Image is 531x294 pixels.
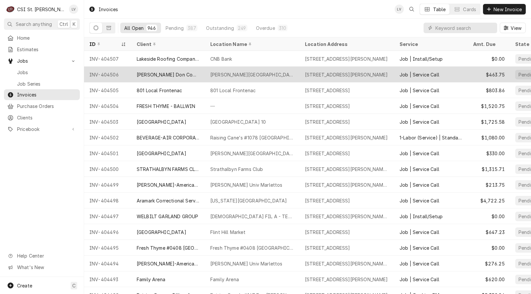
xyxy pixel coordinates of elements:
[137,213,198,220] div: WELBILT GARLAND GROUP
[59,21,68,28] span: Ctrl
[137,134,200,141] div: BEVERAGE-AIR CORPORATION
[84,130,131,145] div: INV-404502
[4,112,80,123] a: Clients
[84,256,131,271] div: INV-404494
[84,177,131,193] div: INV-404499
[84,208,131,224] div: INV-404497
[279,25,286,31] div: 310
[137,118,186,125] div: [GEOGRAPHIC_DATA]
[305,213,389,220] div: [STREET_ADDRESS][PERSON_NAME][PERSON_NAME]
[210,229,245,236] div: Flint Hill Market
[69,5,78,14] div: LV
[4,32,80,43] a: Home
[17,283,32,288] span: Create
[84,67,131,82] div: INV-404506
[137,150,186,157] div: [GEOGRAPHIC_DATA]
[305,197,350,204] div: [STREET_ADDRESS]
[468,193,510,208] div: $4,722.25
[72,282,76,289] span: C
[17,264,76,271] span: What's New
[4,78,80,89] a: Job Series
[500,23,526,33] button: View
[137,41,198,48] div: Client
[17,57,67,64] span: Jobs
[89,41,120,48] div: ID
[4,262,80,273] a: Go to What's New
[84,145,131,161] div: INV-404501
[17,80,77,87] span: Job Series
[210,118,266,125] div: [GEOGRAPHIC_DATA] 10
[84,193,131,208] div: INV-404498
[400,229,439,236] div: Job | Service Call
[435,23,494,33] input: Keyword search
[400,181,439,188] div: Job | Service Call
[84,51,131,67] div: INV-404507
[84,114,131,130] div: INV-404503
[84,271,131,287] div: INV-404493
[238,25,246,31] div: 249
[305,55,388,62] div: [STREET_ADDRESS][PERSON_NAME]
[84,82,131,98] div: INV-404505
[305,41,388,48] div: Location Address
[137,103,195,110] div: FRESH THYME - BALLWIN
[4,44,80,55] a: Estimates
[84,161,131,177] div: INV-404500
[210,87,256,94] div: 801 Local Frontenac
[210,55,232,62] div: CNB Bank
[468,271,510,287] div: $620.00
[400,166,439,173] div: Job | Service Call
[395,5,404,14] div: Lisa Vestal's Avatar
[400,118,439,125] div: Job | Service Call
[305,181,389,188] div: [STREET_ADDRESS][PERSON_NAME][PERSON_NAME][PERSON_NAME]
[468,177,510,193] div: $213.75
[137,244,200,251] div: Fresh Thyme #0408 [GEOGRAPHIC_DATA]
[305,103,350,110] div: [STREET_ADDRESS]
[17,69,77,76] span: Jobs
[400,134,463,141] div: 1-Labor (Service) | Standard | Incurred
[124,25,144,31] div: All Open
[210,71,294,78] div: [PERSON_NAME][GEOGRAPHIC_DATA]
[17,46,77,53] span: Estimates
[305,166,389,173] div: [STREET_ADDRESS][PERSON_NAME][PERSON_NAME]
[4,124,80,135] a: Go to Pricebook
[400,150,439,157] div: Job | Service Call
[6,5,15,14] div: CSI St. Louis's Avatar
[400,71,439,78] div: Job | Service Call
[305,118,350,125] div: [STREET_ADDRESS]
[210,276,239,283] div: Family Arena
[468,256,510,271] div: $276.25
[210,41,293,48] div: Location Name
[210,213,294,220] div: [DEMOGRAPHIC_DATA] FIL A - TESSON FERRY
[468,82,510,98] div: $803.86
[468,145,510,161] div: $330.00
[210,166,263,173] div: Strathalbyn Farms Club
[17,103,77,110] span: Purchase Orders
[166,25,184,31] div: Pending
[205,98,300,114] div: —
[400,41,461,48] div: Service
[210,181,282,188] div: [PERSON_NAME] Univ Marlettos
[305,71,388,78] div: [STREET_ADDRESS][PERSON_NAME]
[16,21,52,28] span: Search anything
[73,21,76,28] span: K
[206,25,234,31] div: Outstanding
[256,25,275,31] div: Overdue
[137,87,182,94] div: 801 Local Frontenac
[305,150,350,157] div: [STREET_ADDRESS]
[400,87,439,94] div: Job | Service Call
[137,181,200,188] div: [PERSON_NAME]-American Dining Creations
[400,260,439,267] div: Job | Service Call
[210,260,282,267] div: [PERSON_NAME] Univ Marlettos
[84,240,131,256] div: INV-404495
[17,126,67,133] span: Pricebook
[17,114,77,121] span: Clients
[400,55,443,62] div: Job | Install/Setup
[4,89,80,100] a: Invoices
[210,150,294,157] div: [PERSON_NAME][GEOGRAPHIC_DATA] 4
[305,260,389,267] div: [STREET_ADDRESS][PERSON_NAME][PERSON_NAME][PERSON_NAME]
[137,71,200,78] div: [PERSON_NAME] Don Company
[305,229,350,236] div: [STREET_ADDRESS]
[137,229,186,236] div: [GEOGRAPHIC_DATA]
[483,4,526,14] button: New Invoice
[468,67,510,82] div: $463.75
